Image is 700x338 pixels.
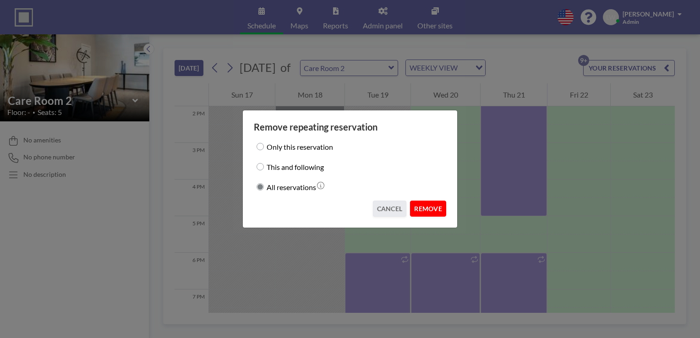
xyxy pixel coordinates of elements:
[373,201,407,217] button: CANCEL
[267,180,316,193] label: All reservations
[254,121,446,133] h3: Remove repeating reservation
[267,160,324,173] label: This and following
[267,140,333,153] label: Only this reservation
[410,201,446,217] button: REMOVE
